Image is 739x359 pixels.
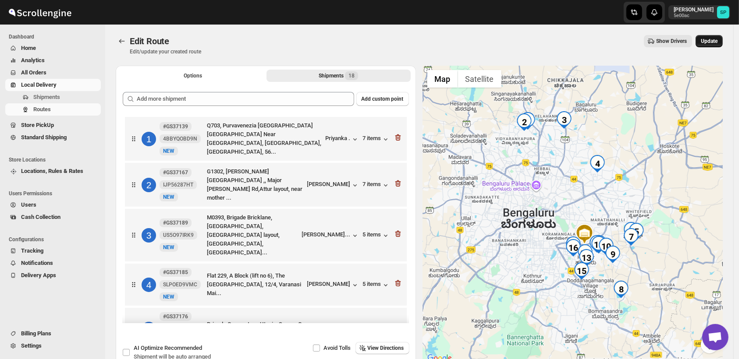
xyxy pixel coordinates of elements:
button: Home [5,42,101,54]
div: 3 [142,228,156,243]
div: 6 [622,222,640,239]
div: 16 [565,239,582,257]
span: NEW [163,194,174,200]
button: [PERSON_NAME] [307,181,359,190]
span: Users [21,201,36,208]
span: Options [184,72,202,79]
span: Billing Plans [21,330,51,337]
button: Show street map [427,70,458,88]
input: Add more shipment [137,92,354,106]
span: Show Drivers [656,38,687,45]
span: Notifications [21,260,53,266]
span: SLPOED9VMC [163,281,197,288]
button: Routes [116,35,128,47]
button: Shipments [5,91,101,103]
span: Tracking [21,247,43,254]
span: 4BBYQOBD9N [163,135,197,142]
b: #GS37176 [163,313,188,320]
b: #GS37189 [163,220,188,226]
span: Cash Collection [21,214,60,220]
div: 14 [576,244,594,262]
button: Map camera controls [701,336,718,353]
button: View Directions [355,342,409,354]
div: 4 [142,278,156,292]
span: Add custom point [362,95,404,102]
span: Local Delivery [21,81,57,88]
button: Cash Collection [5,211,101,223]
span: IJP56287HT [163,181,193,188]
span: Routes [33,106,51,113]
p: Edit/update your created route [130,48,201,55]
span: Configurations [9,236,101,243]
button: Show Drivers [644,35,692,47]
button: Update [696,35,723,47]
div: 4 [589,155,606,172]
div: 1 [519,112,536,130]
button: Show satellite imagery [458,70,501,88]
span: AI Optimize [134,345,202,351]
span: Recommended [164,345,202,351]
div: G1302, [PERSON_NAME][GEOGRAPHIC_DATA] ,, Major [PERSON_NAME] Rd,Attur layout, near mother ... [207,167,304,202]
button: User menu [668,5,730,19]
span: NEW [163,294,174,300]
a: Open chat [702,324,728,350]
div: M0393, Brigade Bricklane, [GEOGRAPHIC_DATA], [GEOGRAPHIC_DATA] layout, [GEOGRAPHIC_DATA], [GEOGRA... [207,213,298,257]
b: #GS37167 [163,169,188,176]
button: 5 items [363,231,390,240]
div: 7 items [363,135,390,144]
div: 11 [590,236,608,253]
div: 8 [612,281,630,298]
span: Home [21,45,36,51]
div: 5 [142,322,156,336]
span: Standard Shipping [21,134,67,141]
div: Selected Shipments [116,85,416,327]
div: 13 [578,249,595,267]
div: 7 items [363,181,390,190]
span: Delivery Apps [21,272,56,278]
span: Store Locations [9,156,101,163]
span: 18 [348,72,355,79]
span: View Directions [368,345,404,352]
button: Billing Plans [5,327,101,340]
button: [PERSON_NAME] [307,281,359,289]
span: Avoid Tolls [324,345,351,351]
div: 4#GS37185SLPOED9VMCNewNEWFlat 229, A Block (lift no 6), The [GEOGRAPHIC_DATA], 12/4, Varanasi Mai... [125,264,407,306]
span: Locations, Rules & Rates [21,168,83,174]
span: Update [701,38,718,45]
div: Q703, Purvavenezia [GEOGRAPHIC_DATA] [GEOGRAPHIC_DATA] Near [GEOGRAPHIC_DATA], [GEOGRAPHIC_DATA],... [207,121,322,156]
span: All Orders [21,69,46,76]
div: Shipments [319,71,358,80]
div: 10 [597,238,615,255]
div: 5 items [363,281,390,289]
div: 7 [622,228,640,246]
img: ScrollEngine [7,1,73,23]
div: Flat 229, A Block (lift no 6), The [GEOGRAPHIC_DATA], 12/4, Varanasi Mai... [207,271,304,298]
span: Edit Route [130,36,169,46]
div: 2 [515,113,533,131]
span: Sulakshana Pundle [717,6,729,18]
span: Store PickUp [21,122,54,128]
div: 3 [555,111,573,129]
span: Settings [21,342,42,349]
button: Routes [5,103,101,116]
button: Add custom point [356,92,409,106]
div: 12 [590,235,608,253]
button: All Orders [5,67,101,79]
div: 2#GS37167IJP56287HTNewNEWG1302, [PERSON_NAME][GEOGRAPHIC_DATA] ,, Major [PERSON_NAME] Rd,Attur la... [125,163,407,207]
p: [PERSON_NAME] [674,6,714,13]
span: NEW [163,244,174,250]
button: Tracking [5,245,101,257]
span: US5O97IRK9 [163,232,194,239]
div: [PERSON_NAME]... [302,231,351,238]
button: Analytics [5,54,101,67]
div: 15 [573,262,590,280]
b: #GS37185 [163,269,188,275]
div: 1#GS371394BBYQOBD9NNewNEWQ703, Purvavenezia [GEOGRAPHIC_DATA] [GEOGRAPHIC_DATA] Near [GEOGRAPHIC_... [125,117,407,161]
text: SP [720,10,726,15]
span: Users Permissions [9,190,101,197]
span: NEW [163,148,174,154]
button: Locations, Rules & Rates [5,165,101,177]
